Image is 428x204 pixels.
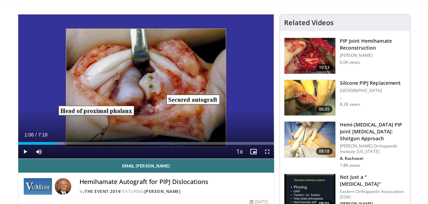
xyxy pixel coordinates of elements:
[316,64,333,71] span: 10:53
[340,53,406,58] p: [PERSON_NAME]
[340,143,406,154] p: [PERSON_NAME] Orthopaedic Institute [US_STATE]
[316,106,333,113] span: 06:35
[340,163,360,168] p: 1.8K views
[284,121,406,168] a: 08:18 Hemi-[MEDICAL_DATA] PIP Joint [MEDICAL_DATA]: Shotgun Approach [PERSON_NAME] Orthopaedic In...
[340,121,406,142] h3: Hemi-[MEDICAL_DATA] PIP Joint [MEDICAL_DATA]: Shotgun Approach
[144,188,181,194] a: [PERSON_NAME]
[340,174,406,187] h3: Not Just a "[MEDICAL_DATA]"
[32,145,46,159] button: Mute
[340,156,406,161] p: A. Kachooei
[340,60,360,65] p: 6.0K views
[80,188,268,195] div: By FEATURING
[18,142,274,145] div: Progress Bar
[340,38,406,51] h3: PIP Joint Hemihamate Reconstruction
[24,132,34,137] span: 1:06
[340,95,401,100] p: .
[284,80,335,116] img: Vx8lr-LI9TPdNKgn4xMDoxOjB1O8AjAz.150x105_q85_crop-smart_upscale.jpg
[284,122,335,157] img: 7efc86f4-fd62-40ab-99f8-8efe27ea93e8.150x105_q85_crop-smart_upscale.jpg
[24,178,52,195] img: The Event 2014
[38,132,48,137] span: 7:18
[340,80,401,86] h3: Silicone PIPJ Replacement
[316,148,333,155] span: 08:18
[284,80,406,116] a: 06:35 Silicone PIPJ Replacement [GEOGRAPHIC_DATA] . 8.2K views
[18,14,274,159] video-js: Video Player
[85,188,120,194] a: The Event 2014
[18,145,32,159] button: Play
[247,145,260,159] button: Enable picture-in-picture mode
[55,178,71,195] img: Avatar
[18,159,274,173] a: Email [PERSON_NAME]
[233,145,247,159] button: Playback Rate
[284,19,334,27] h4: Related Videos
[340,189,406,200] p: Eastern Orthopaedic Association (EOA)
[340,102,360,107] p: 8.2K views
[260,145,274,159] button: Fullscreen
[284,38,406,74] a: 10:53 PIP Joint Hemihamate Reconstruction [PERSON_NAME] 6.0K views
[35,132,37,137] span: /
[284,38,335,74] img: 66503b51-7567-4d3d-807e-6d24747c0248.150x105_q85_crop-smart_upscale.jpg
[80,178,268,186] h4: Hemihamate Autograft for PIPJ Dislocations
[340,88,401,93] p: [GEOGRAPHIC_DATA]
